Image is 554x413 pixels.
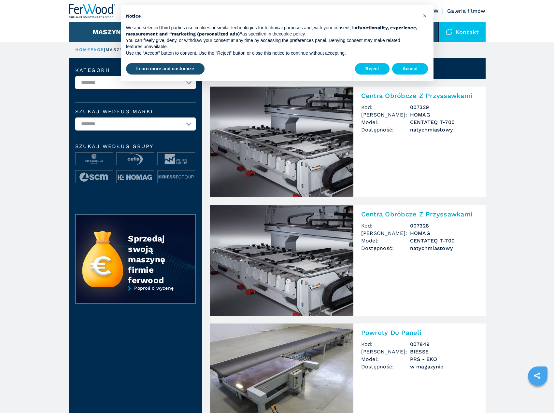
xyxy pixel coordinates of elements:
[423,12,427,20] span: ×
[210,205,353,316] img: Centra Obróbcze Z Przyssawkami HOMAG CENTATEQ T-700
[410,126,478,133] span: natychmiastowy
[361,111,410,118] span: [PERSON_NAME]:
[92,28,125,36] button: Maszyny
[410,229,478,237] h3: HOMAG
[210,87,486,197] a: Centra Obróbcze Z Przyssawkami HOMAG CENTATEQ T-700Centra Obróbcze Z PrzyssawkamiKod:007329[PERSO...
[410,222,478,229] h3: 007328
[76,171,113,184] img: image
[361,210,478,218] h2: Centra Obróbcze Z Przyssawkami
[126,13,418,20] h2: Notice
[361,229,410,237] span: [PERSON_NAME]:
[75,144,196,149] span: Szukaj według grupy
[410,118,478,126] h3: CENTATEQ T-700
[106,47,131,53] p: maszyny
[126,50,418,57] p: Use the “Accept” button to consent. Use the “Reject” button or close this notice to continue with...
[361,92,478,100] h2: Centra Obróbcze Z Przyssawkami
[75,68,196,73] label: kategorii
[75,109,196,114] label: Szukaj według marki
[128,233,182,285] div: Sprzedaj swoją maszynę firmie ferwood
[126,25,418,37] strong: functionality, experience, measurement and “marketing (personalized ads)”
[361,244,410,252] span: Dostępność:
[361,329,478,337] h2: Powroty Do Paneli
[126,25,418,37] p: We and selected third parties use cookies or similar technologies for technical purposes and, wit...
[158,153,195,166] img: image
[117,153,154,166] img: image
[279,31,305,36] a: cookie policy
[361,126,410,133] span: Dostępność:
[410,244,478,252] span: natychmiastowy
[210,205,486,316] a: Centra Obróbcze Z Przyssawkami HOMAG CENTATEQ T-700Centra Obróbcze Z PrzyssawkamiKod:007328[PERSO...
[126,37,418,50] p: You can freely give, deny, or withdraw your consent at any time by accessing the preferences pane...
[69,4,116,18] img: Ferwood
[126,63,205,75] button: Learn more and customize
[410,355,478,363] h3: PRS - EKO
[76,153,113,166] img: image
[361,222,410,229] span: Kod:
[529,367,545,384] a: sharethis
[410,363,478,370] span: w magazynie
[361,103,410,111] span: Kod:
[446,29,452,35] img: Kontakt
[104,47,105,52] span: |
[447,8,486,14] a: Galeria filmów
[361,348,410,355] span: [PERSON_NAME]:
[526,384,549,408] iframe: Chat
[361,237,410,244] span: Model:
[117,171,154,184] img: image
[392,63,428,75] button: Accept
[158,171,195,184] img: image
[75,285,196,309] a: Poproś o wycenę
[410,111,478,118] h3: HOMAG
[410,103,478,111] h3: 007329
[361,355,410,363] span: Model:
[361,118,410,126] span: Model:
[410,348,478,355] h3: BIESSE
[361,340,410,348] span: Kod:
[210,87,353,197] img: Centra Obróbcze Z Przyssawkami HOMAG CENTATEQ T-700
[75,47,104,52] a: HOMEPAGE
[410,237,478,244] h3: CENTATEQ T-700
[410,340,478,348] h3: 007849
[420,10,430,21] button: Close this notice
[361,363,410,370] span: Dostępność:
[355,63,390,75] button: Reject
[439,22,486,42] div: Kontakt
